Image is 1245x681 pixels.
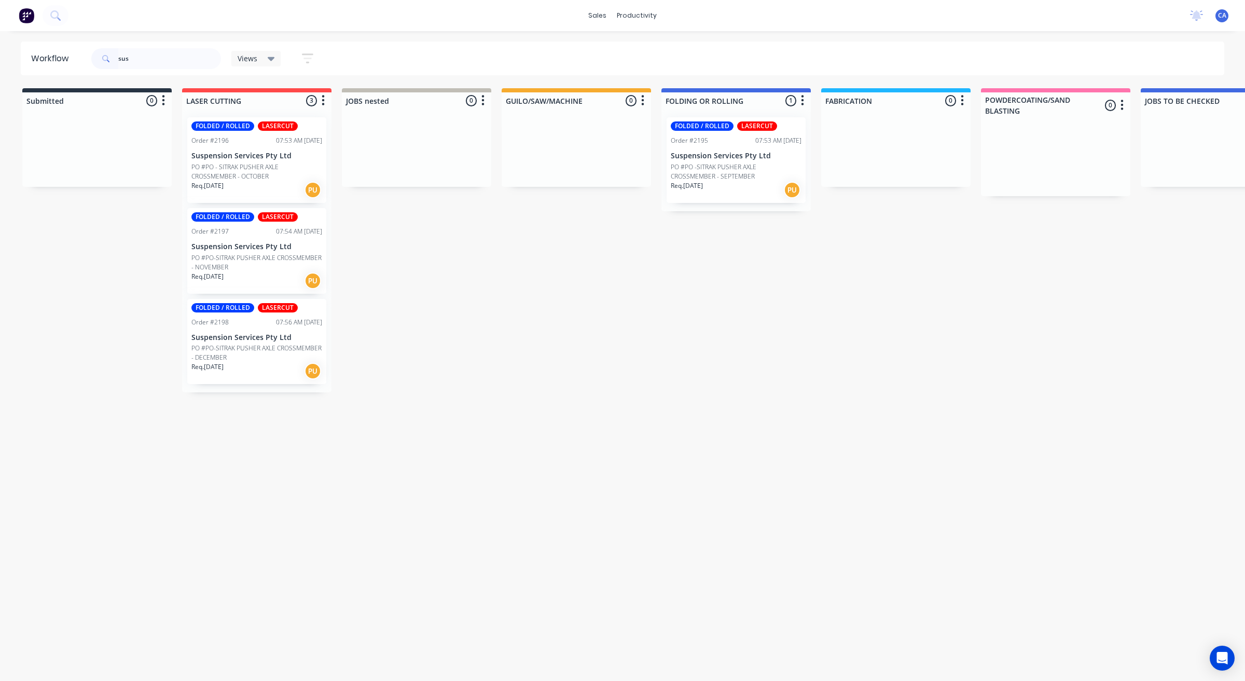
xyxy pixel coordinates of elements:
div: sales [583,8,612,23]
img: Factory [19,8,34,23]
p: PO #PO-SITRAK PUSHER AXLE CROSSMEMBER - NOVEMBER [191,253,322,272]
span: Views [238,53,257,64]
div: 07:56 AM [DATE] [276,318,322,327]
p: Req. [DATE] [191,181,224,190]
div: Order #2198 [191,318,229,327]
p: PO #PO -SITRAK PUSHER AXLE CROSSMEMBER - SEPTEMBER [671,162,801,181]
div: 07:54 AM [DATE] [276,227,322,236]
div: FOLDED / ROLLED [671,121,734,131]
div: FOLDED / ROLLEDLASERCUTOrder #219507:53 AM [DATE]Suspension Services Pty LtdPO #PO -SITRAK PUSHER... [667,117,806,203]
div: PU [305,273,321,289]
p: Req. [DATE] [671,181,703,190]
div: Open Intercom Messenger [1210,646,1235,671]
div: FOLDED / ROLLEDLASERCUTOrder #219607:53 AM [DATE]Suspension Services Pty LtdPO #PO - SITRAK PUSHE... [187,117,326,203]
div: LASERCUT [258,121,298,131]
div: Workflow [31,52,74,65]
p: Req. [DATE] [191,362,224,372]
input: Search for orders... [118,48,221,69]
p: Suspension Services Pty Ltd [671,152,801,160]
div: FOLDED / ROLLED [191,121,254,131]
div: Order #2195 [671,136,708,145]
div: LASERCUT [258,303,298,312]
p: Suspension Services Pty Ltd [191,333,322,342]
p: Suspension Services Pty Ltd [191,152,322,160]
div: Order #2197 [191,227,229,236]
div: Order #2196 [191,136,229,145]
div: PU [305,363,321,379]
div: 07:53 AM [DATE] [276,136,322,145]
div: FOLDED / ROLLEDLASERCUTOrder #219807:56 AM [DATE]Suspension Services Pty LtdPO #PO-SITRAK PUSHER ... [187,299,326,385]
div: PU [305,182,321,198]
div: LASERCUT [258,212,298,222]
div: 07:53 AM [DATE] [755,136,801,145]
p: PO #PO-SITRAK PUSHER AXLE CROSSMEMBER - DECEMBER [191,344,322,362]
div: LASERCUT [737,121,777,131]
div: FOLDED / ROLLED [191,303,254,312]
div: FOLDED / ROLLED [191,212,254,222]
div: FOLDED / ROLLEDLASERCUTOrder #219707:54 AM [DATE]Suspension Services Pty LtdPO #PO-SITRAK PUSHER ... [187,208,326,294]
div: productivity [612,8,662,23]
p: PO #PO - SITRAK PUSHER AXLE CROSSMEMBER - OCTOBER [191,162,322,181]
p: Req. [DATE] [191,272,224,281]
p: Suspension Services Pty Ltd [191,242,322,251]
div: PU [784,182,800,198]
span: CA [1218,11,1226,20]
